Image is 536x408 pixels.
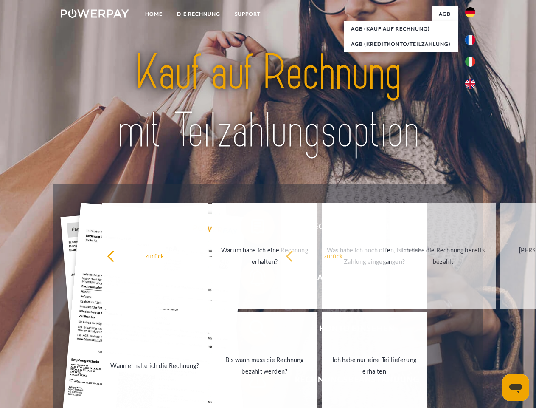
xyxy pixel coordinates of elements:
img: it [465,57,475,67]
img: en [465,79,475,89]
div: Ich habe nur eine Teillieferung erhalten [327,354,422,377]
a: DIE RECHNUNG [170,6,227,22]
img: de [465,7,475,17]
a: AGB (Kauf auf Rechnung) [344,21,458,37]
img: logo-powerpay-white.svg [61,9,129,18]
img: fr [465,35,475,45]
a: agb [432,6,458,22]
img: title-powerpay_de.svg [81,41,455,163]
a: AGB (Kreditkonto/Teilzahlung) [344,37,458,52]
a: Home [138,6,170,22]
div: zurück [107,250,202,261]
iframe: Schaltfläche zum Öffnen des Messaging-Fensters [502,374,529,401]
div: zurück [286,250,381,261]
a: SUPPORT [227,6,268,22]
div: Warum habe ich eine Rechnung erhalten? [217,244,312,267]
div: Bis wann muss die Rechnung bezahlt werden? [217,354,312,377]
div: Wann erhalte ich die Rechnung? [107,360,202,371]
div: Ich habe die Rechnung bereits bezahlt [396,244,491,267]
